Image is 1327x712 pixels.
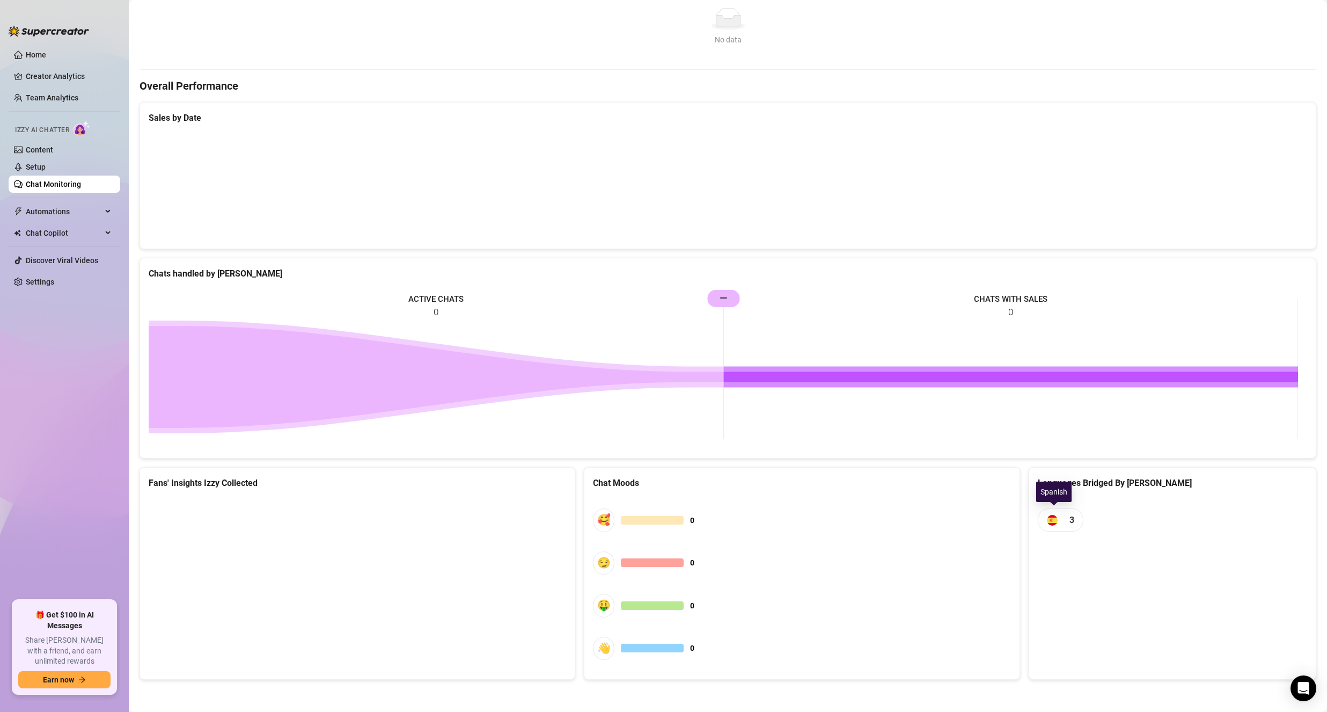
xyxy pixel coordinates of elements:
div: Languages Bridged By [PERSON_NAME] [1038,476,1307,490]
img: AI Chatter [74,121,90,136]
img: logo-BBDzfeDw.svg [9,26,89,37]
div: 😏 [593,551,614,575]
a: Creator Analytics [26,68,112,85]
a: Chat Monitoring [26,180,81,188]
div: 👋 [593,637,614,660]
span: 🎁 Get $100 in AI Messages [18,610,111,631]
span: 0 [690,514,694,526]
span: 0 [690,642,694,654]
div: Open Intercom Messenger [1291,675,1316,701]
span: 0 [690,557,694,569]
div: Chats handled by [PERSON_NAME] [149,267,1307,280]
div: Sales by Date [149,111,1307,125]
div: Chat Moods [593,476,1010,490]
span: 0 [690,600,694,612]
span: Izzy AI Chatter [15,125,69,135]
a: Setup [26,163,46,171]
img: es [1047,515,1058,526]
span: thunderbolt [14,207,23,216]
a: Team Analytics [26,93,78,102]
span: Share [PERSON_NAME] with a friend, and earn unlimited rewards [18,635,111,667]
a: Discover Viral Videos [26,256,98,265]
a: Content [26,146,53,154]
div: No data [148,34,1308,46]
div: Fans' Insights Izzy Collected [149,476,566,490]
a: Settings [26,278,54,286]
span: Automations [26,203,102,220]
span: Earn now [43,675,74,684]
div: Spanish [1036,482,1072,502]
span: 3 [1069,513,1074,527]
span: Chat Copilot [26,224,102,242]
div: 🤑 [593,594,614,617]
img: Chat Copilot [14,229,21,237]
a: Home [26,50,46,59]
h4: Overall Performance [140,78,1316,93]
span: arrow-right [78,676,86,684]
button: Earn nowarrow-right [18,671,111,688]
div: 🥰 [593,508,614,532]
